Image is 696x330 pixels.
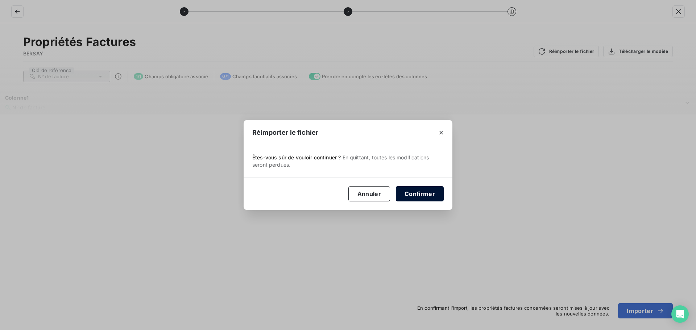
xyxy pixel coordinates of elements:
[396,186,444,201] button: Confirmer
[244,145,452,177] span: Êtes-vous sûr de vouloir continuer ?
[252,128,318,137] span: Réimporter le fichier
[348,186,390,201] button: Annuler
[671,305,689,323] div: Open Intercom Messenger
[252,154,429,168] span: En quittant, toutes les modifications seront perdues.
